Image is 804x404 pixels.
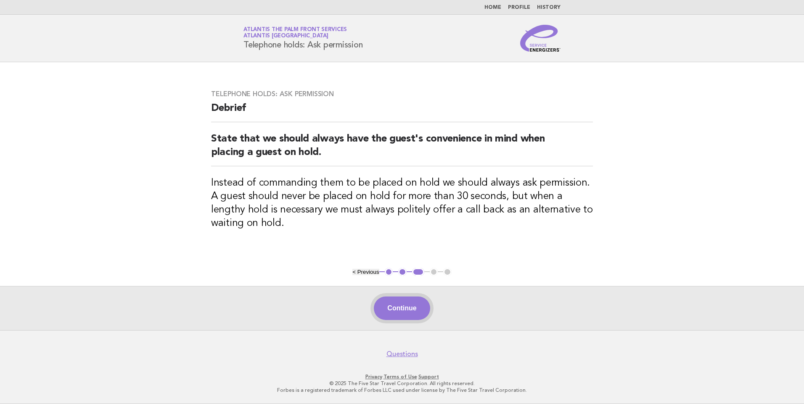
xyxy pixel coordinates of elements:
[211,132,593,166] h2: State that we should always have the guest's convenience in mind when placing a guest on hold.
[243,27,347,39] a: Atlantis The Palm Front ServicesAtlantis [GEOGRAPHIC_DATA]
[211,102,593,122] h2: Debrief
[484,5,501,10] a: Home
[412,268,424,276] button: 3
[145,380,659,387] p: © 2025 The Five Star Travel Corporation. All rights reserved.
[243,27,362,49] h1: Telephone holds: Ask permission
[537,5,561,10] a: History
[145,387,659,394] p: Forbes is a registered trademark of Forbes LLC used under license by The Five Star Travel Corpora...
[211,90,593,98] h3: Telephone holds: Ask permission
[243,34,328,39] span: Atlantis [GEOGRAPHIC_DATA]
[352,269,379,275] button: < Previous
[386,350,418,358] a: Questions
[508,5,530,10] a: Profile
[365,374,382,380] a: Privacy
[383,374,417,380] a: Terms of Use
[398,268,407,276] button: 2
[385,268,393,276] button: 1
[418,374,439,380] a: Support
[520,25,561,52] img: Service Energizers
[211,176,593,230] h3: Instead of commanding them to be placed on hold we should always ask permission. A guest should n...
[374,296,430,320] button: Continue
[145,373,659,380] p: · ·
